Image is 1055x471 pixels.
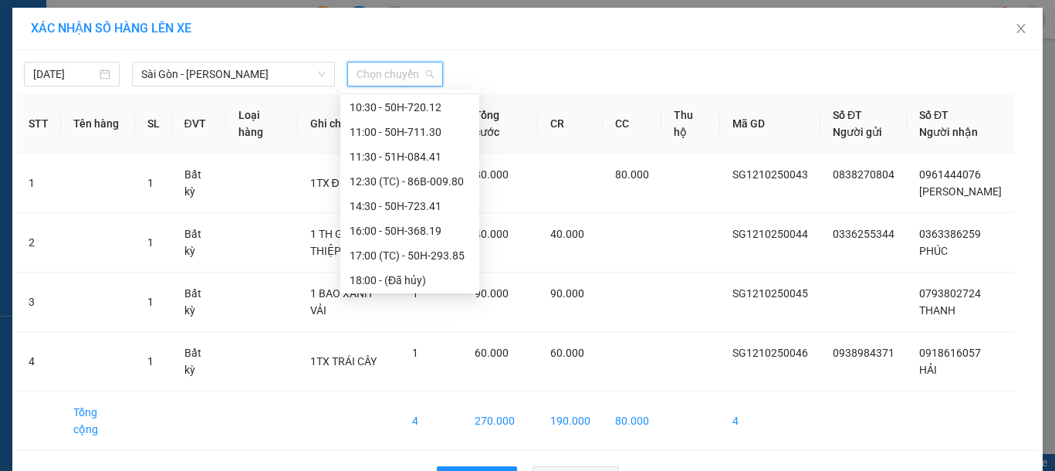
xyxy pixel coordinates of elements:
th: CR [538,94,603,154]
span: close [1015,22,1027,35]
th: Loại hàng [226,94,298,154]
th: CC [603,94,661,154]
span: 1 TH GIẤY THIỆP [310,228,358,257]
span: SG1210250046 [732,347,808,359]
span: 90.000 [475,287,509,300]
td: 1 [16,154,61,213]
span: 40.000 [475,228,509,240]
span: 80.000 [615,168,649,181]
td: 190.000 [538,391,603,451]
b: GỬI : [GEOGRAPHIC_DATA] [7,97,268,122]
span: SG1210250045 [732,287,808,300]
div: 14:30 - 50H-723.41 [350,198,470,215]
td: Bất kỳ [172,213,226,273]
span: 40.000 [550,228,584,240]
span: 0961444076 [919,168,981,181]
button: Close [999,8,1043,51]
span: 1 [412,347,418,359]
div: 17:00 (TC) - 50H-293.85 [350,247,470,264]
th: SL [135,94,172,154]
div: 16:00 - 50H-368.19 [350,222,470,239]
td: 4 [400,391,463,451]
span: [PERSON_NAME] [919,185,1002,198]
input: 12/10/2025 [33,66,96,83]
td: Bất kỳ [172,273,226,332]
td: 3 [16,273,61,332]
div: 10:30 - 50H-720.12 [350,99,470,116]
span: SG1210250044 [732,228,808,240]
li: 01 [PERSON_NAME] [7,34,294,53]
td: 4 [720,391,820,451]
th: Ghi chú [298,94,400,154]
div: 18:00 - (Đã hủy) [350,272,470,289]
span: 1 BAO XANH VẢI [310,287,372,317]
li: 02523854854 [7,53,294,73]
td: 4 [16,332,61,391]
span: 1 [147,236,154,249]
span: 0336255344 [833,228,894,240]
td: Bất kỳ [172,332,226,391]
span: Sài Gòn - Phan Rí [141,63,326,86]
span: 1 [147,296,154,308]
div: 12:30 (TC) - 86B-009.80 [350,173,470,190]
b: [PERSON_NAME] [89,10,218,29]
span: Chọn chuyến [357,63,434,86]
span: 0363386259 [919,228,981,240]
span: 1 [147,355,154,368]
span: 0838270804 [833,168,894,181]
span: 1TX ĐL [310,177,346,189]
span: Người nhận [919,126,978,138]
th: STT [16,94,61,154]
span: environment [89,37,101,49]
span: HẢI [919,364,937,376]
span: 90.000 [550,287,584,300]
th: Tên hàng [61,94,135,154]
span: SG1210250043 [732,168,808,181]
th: Mã GD [720,94,820,154]
td: 270.000 [462,391,538,451]
span: 1TX TRÁI CÂY [310,355,377,368]
span: 1 [147,177,154,189]
td: 2 [16,213,61,273]
td: 80.000 [603,391,661,451]
span: THANH [919,304,955,317]
img: logo.jpg [7,7,84,84]
th: Thu hộ [661,94,720,154]
span: XÁC NHẬN SỐ HÀNG LÊN XE [31,21,191,36]
td: Bất kỳ [172,154,226,213]
div: 11:00 - 50H-711.30 [350,124,470,141]
span: Người gửi [833,126,882,138]
span: PHÚC [919,245,948,257]
span: 80.000 [475,168,509,181]
span: 60.000 [475,347,509,359]
th: Tổng cước [462,94,538,154]
div: 11:30 - 51H-084.41 [350,148,470,165]
span: Số ĐT [919,109,948,121]
td: Tổng cộng [61,391,135,451]
span: 0793802724 [919,287,981,300]
th: ĐVT [172,94,226,154]
span: phone [89,56,101,69]
span: down [317,69,326,79]
span: Số ĐT [833,109,862,121]
span: 60.000 [550,347,584,359]
span: 0918616057 [919,347,981,359]
span: 0938984371 [833,347,894,359]
span: 1 [412,287,418,300]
